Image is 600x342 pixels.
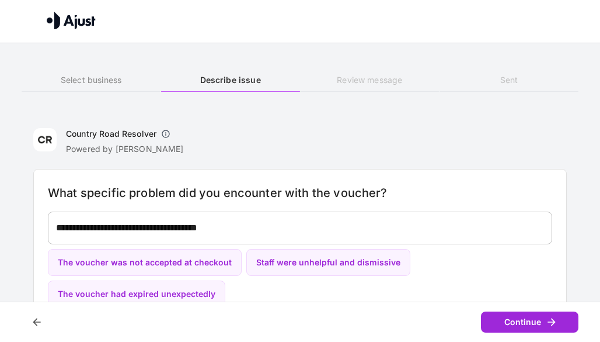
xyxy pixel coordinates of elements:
[48,249,242,277] button: The voucher was not accepted at checkout
[47,12,96,29] img: Ajust
[66,143,184,155] p: Powered by [PERSON_NAME]
[481,312,578,333] button: Continue
[48,184,552,202] h6: What specific problem did you encounter with the voucher?
[161,74,300,87] h6: Describe issue
[22,74,161,87] h6: Select business
[439,74,578,87] h6: Sent
[33,128,57,151] img: Country Road
[48,281,225,308] button: The voucher had expired unexpectedly
[246,249,410,277] button: Staff were unhelpful and dismissive
[300,74,439,87] h6: Review message
[66,128,156,140] h6: Country Road Resolver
